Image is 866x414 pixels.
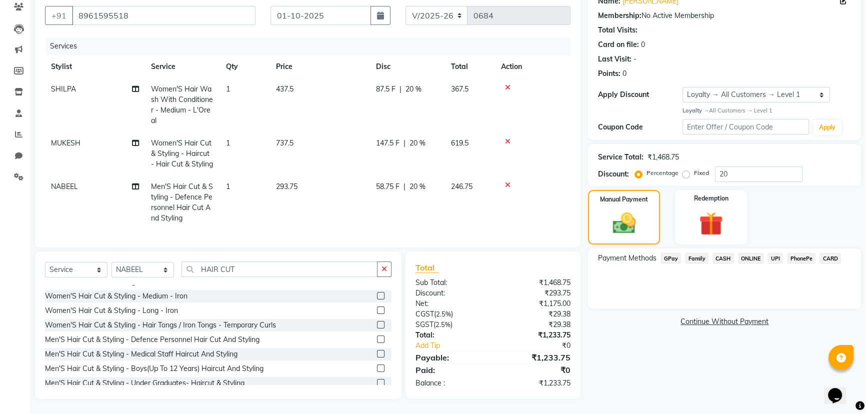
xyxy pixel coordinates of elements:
[51,182,78,191] span: NABEEL
[435,320,450,328] span: 2.5%
[493,351,578,363] div: ₹1,233.75
[408,288,493,298] div: Discount:
[819,252,841,264] span: CARD
[598,25,637,35] div: Total Visits:
[72,6,255,25] input: Search by Name/Mobile/Email/Code
[598,152,643,162] div: Service Total:
[647,152,679,162] div: ₹1,468.75
[507,340,578,351] div: ₹0
[45,334,259,345] div: Men'S Hair Cut & Styling - Defence Personnel Hair Cut And Styling
[46,37,578,55] div: Services
[598,68,620,79] div: Points:
[45,305,178,316] div: Women'S Hair Cut & Styling - Long - Iron
[45,291,187,301] div: Women'S Hair Cut & Styling - Medium - Iron
[409,138,425,148] span: 20 %
[276,84,293,93] span: 437.5
[682,107,709,114] strong: Loyalty →
[493,277,578,288] div: ₹1,468.75
[276,138,293,147] span: 737.5
[691,209,730,239] img: _gift.svg
[226,182,230,191] span: 1
[408,309,493,319] div: ( )
[493,288,578,298] div: ₹293.75
[598,122,682,132] div: Coupon Code
[451,84,468,93] span: 367.5
[694,194,728,203] label: Redemption
[408,340,507,351] a: Add Tip
[408,298,493,309] div: Net:
[376,138,399,148] span: 147.5 F
[370,55,445,78] th: Disc
[600,195,648,204] label: Manual Payment
[45,320,276,330] div: Women'S Hair Cut & Styling - Hair Tongs / Iron Tongs - Temporary Curls
[376,181,399,192] span: 58.75 F
[493,364,578,376] div: ₹0
[151,182,213,222] span: Men'S Hair Cut & Styling - Defence Personnel Hair Cut And Styling
[641,39,645,50] div: 0
[633,54,636,64] div: -
[408,330,493,340] div: Total:
[493,378,578,388] div: ₹1,233.75
[415,262,438,273] span: Total
[598,89,682,100] div: Apply Discount
[399,84,401,94] span: |
[451,182,472,191] span: 246.75
[598,10,641,21] div: Membership:
[408,378,493,388] div: Balance :
[605,210,643,236] img: _cash.svg
[495,55,570,78] th: Action
[376,84,395,94] span: 87.5 F
[403,181,405,192] span: |
[415,309,434,318] span: CGST
[493,330,578,340] div: ₹1,233.75
[646,168,678,177] label: Percentage
[787,252,815,264] span: PhonePe
[451,138,468,147] span: 619.5
[51,84,76,93] span: SHILPA
[51,138,80,147] span: MUKESH
[598,169,629,179] div: Discount:
[767,252,783,264] span: UPI
[682,119,809,134] input: Enter Offer / Coupon Code
[151,138,213,168] span: Women'S Hair Cut & Styling - Haircut - Hair Cut & Styling
[712,252,734,264] span: CASH
[445,55,495,78] th: Total
[660,252,681,264] span: GPay
[276,182,297,191] span: 293.75
[151,84,213,125] span: Women'S Hair Wash With Conditioner - Medium - L'Oreal
[598,253,656,263] span: Payment Methods
[409,181,425,192] span: 20 %
[598,54,631,64] div: Last Visit:
[493,319,578,330] div: ₹29.38
[405,84,421,94] span: 20 %
[590,316,859,327] a: Continue Without Payment
[226,84,230,93] span: 1
[270,55,370,78] th: Price
[220,55,270,78] th: Qty
[415,320,433,329] span: SGST
[45,363,263,374] div: Men'S Hair Cut & Styling - Boys(Up To 12 Years) Haircut And Styling
[598,10,851,21] div: No Active Membership
[45,6,73,25] button: +91
[622,68,626,79] div: 0
[694,168,709,177] label: Fixed
[403,138,405,148] span: |
[436,310,451,318] span: 2.5%
[408,277,493,288] div: Sub Total:
[145,55,220,78] th: Service
[45,349,237,359] div: Men'S Hair Cut & Styling - Medical Staff Haircut And Styling
[598,39,639,50] div: Card on file:
[813,120,841,135] button: Apply
[738,252,764,264] span: ONLINE
[45,378,244,388] div: Men'S Hair Cut & Styling - Under Graduates- Haircut & Styling
[682,106,851,115] div: All Customers → Level 1
[226,138,230,147] span: 1
[824,374,856,404] iframe: chat widget
[493,309,578,319] div: ₹29.38
[408,319,493,330] div: ( )
[408,364,493,376] div: Paid:
[685,252,708,264] span: Family
[493,298,578,309] div: ₹1,175.00
[181,261,377,277] input: Search or Scan
[408,351,493,363] div: Payable:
